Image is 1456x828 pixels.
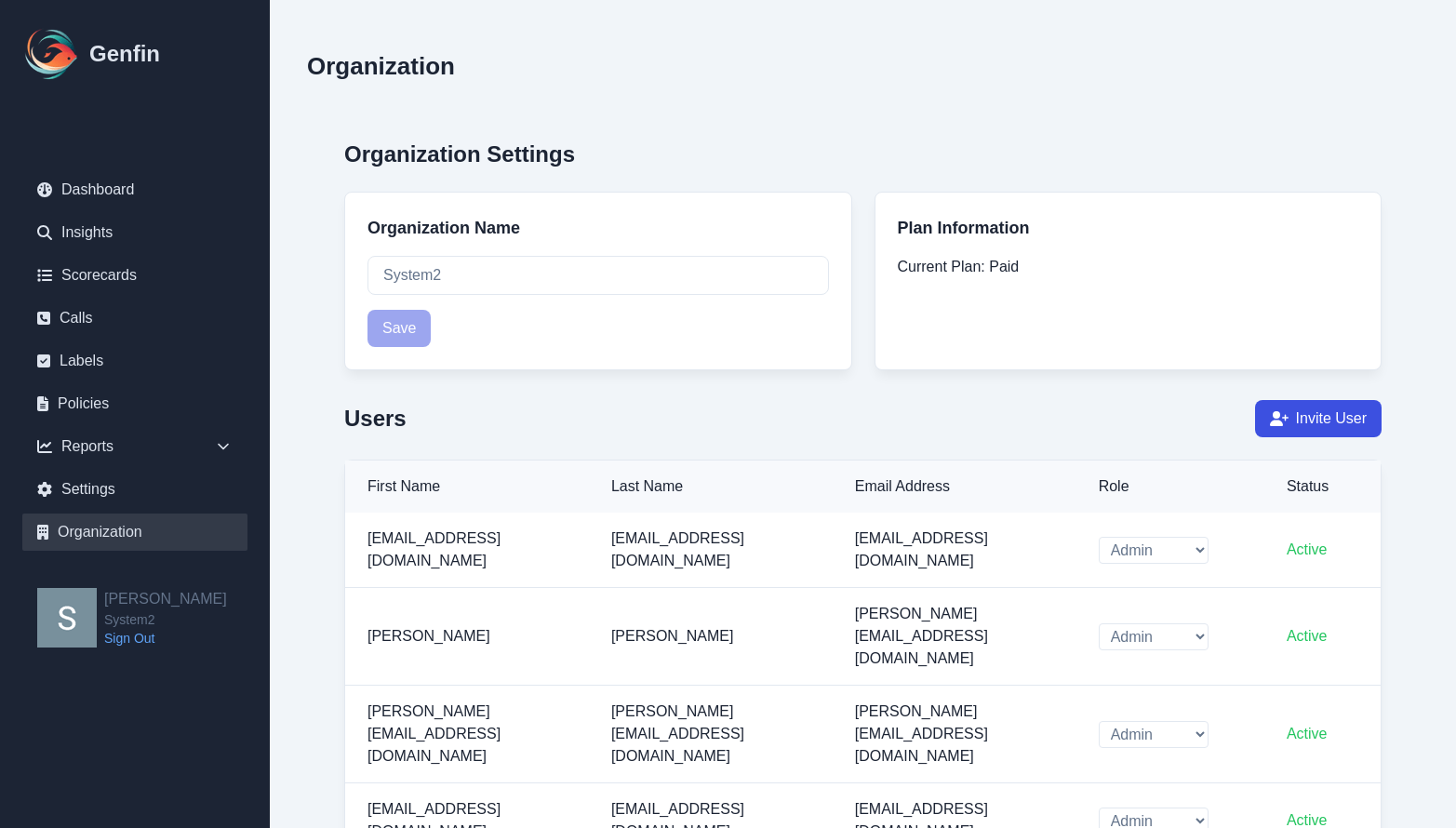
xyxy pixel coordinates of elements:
[104,588,227,610] h2: [PERSON_NAME]
[22,385,247,422] a: Policies
[367,530,501,568] span: [EMAIL_ADDRESS][DOMAIN_NAME]
[22,257,247,294] a: Scorecards
[1287,541,1328,557] span: Active
[37,588,97,648] img: Savannah Sherard
[22,300,247,337] a: Calls
[22,171,247,208] a: Dashboard
[344,140,1382,169] h2: Organization Settings
[22,342,247,380] a: Labels
[898,259,985,274] span: Current Plan:
[1076,461,1264,513] th: Role
[611,703,744,764] span: [PERSON_NAME][EMAIL_ADDRESS][DOMAIN_NAME]
[855,606,988,666] span: [PERSON_NAME][EMAIL_ADDRESS][DOMAIN_NAME]
[833,461,1076,513] th: Email Address
[22,214,247,251] a: Insights
[589,461,833,513] th: Last Name
[22,428,247,465] div: Reports
[22,471,247,508] a: Settings
[307,52,455,80] h2: Organization
[367,703,501,764] span: [PERSON_NAME][EMAIL_ADDRESS][DOMAIN_NAME]
[898,256,1359,278] p: Paid
[1287,628,1328,644] span: Active
[344,404,407,434] h2: Users
[367,628,490,644] span: [PERSON_NAME]
[1255,400,1382,437] button: Invite User
[104,610,227,629] span: System2
[367,256,829,295] input: Enter your organization name
[367,215,829,241] h3: Organization Name
[855,703,988,764] span: [PERSON_NAME][EMAIL_ADDRESS][DOMAIN_NAME]
[611,530,744,568] span: [EMAIL_ADDRESS][DOMAIN_NAME]
[855,530,988,568] span: [EMAIL_ADDRESS][DOMAIN_NAME]
[345,461,589,513] th: First Name
[89,39,160,69] h1: Genfin
[1264,461,1381,513] th: Status
[104,629,227,648] a: Sign Out
[898,215,1359,241] h3: Plan Information
[1287,726,1328,741] span: Active
[611,628,734,644] span: [PERSON_NAME]
[22,514,247,551] a: Organization
[1287,812,1328,828] span: Active
[367,310,431,347] button: Save
[22,24,82,84] img: Logo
